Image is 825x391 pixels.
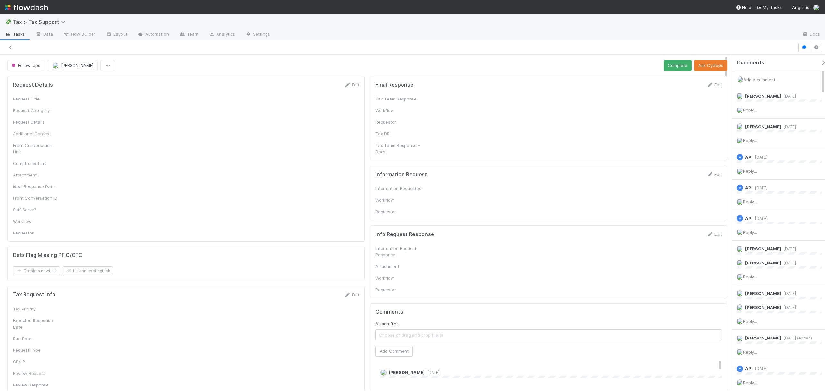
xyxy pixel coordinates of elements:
a: Edit [344,292,359,297]
h5: Request Details [13,82,53,88]
div: Request Title [13,96,61,102]
span: [PERSON_NAME] [745,93,781,99]
h5: Tax Request Info [13,291,55,298]
a: Automation [132,30,174,40]
span: [DATE] [781,261,796,265]
div: Requestor [375,208,424,215]
div: Requestor [375,119,424,125]
a: Edit [707,172,722,177]
img: avatar_d45d11ee-0024-4901-936f-9df0a9cc3b4e.png [737,379,743,386]
span: My Tasks [756,5,782,10]
span: Follow-Ups [10,63,40,68]
img: avatar_18c010e4-930e-4480-823a-7726a265e9dd.png [380,369,387,376]
div: Tax DRI [375,130,424,137]
div: Front Conversation ID [13,195,61,201]
div: API [737,215,743,222]
span: [PERSON_NAME] [745,291,781,296]
img: avatar_d45d11ee-0024-4901-936f-9df0a9cc3b4e.png [737,318,743,325]
span: Reply... [743,349,757,355]
div: Information Request Response [375,245,424,258]
div: Request Details [13,119,61,125]
span: A [739,217,741,220]
div: Requestor [375,286,424,293]
div: API [737,154,743,160]
img: avatar_d45d11ee-0024-4901-936f-9df0a9cc3b4e.png [737,76,743,83]
span: Flow Builder [63,31,95,37]
span: [DATE] [781,246,796,251]
span: [PERSON_NAME] [745,124,781,129]
img: avatar_18c010e4-930e-4480-823a-7726a265e9dd.png [737,93,743,99]
div: API [737,185,743,191]
span: [PERSON_NAME] [745,246,781,251]
button: [PERSON_NAME] [47,60,98,71]
span: A [739,156,741,159]
div: Ideal Response Date [13,183,61,190]
div: Tax Team Response [375,96,424,102]
div: Workflow [375,197,424,203]
span: [DATE] [752,216,767,221]
h5: Final Response [375,82,413,88]
img: avatar_d45d11ee-0024-4901-936f-9df0a9cc3b4e.png [813,5,820,11]
a: Data [30,30,58,40]
a: Edit [344,82,359,87]
img: avatar_d45d11ee-0024-4901-936f-9df0a9cc3b4e.png [737,123,743,130]
div: Requestor [13,230,61,236]
img: avatar_d45d11ee-0024-4901-936f-9df0a9cc3b4e.png [737,349,743,355]
span: [PERSON_NAME] [61,63,93,68]
div: Request Category [13,107,61,114]
h5: Info Request Response [375,231,434,238]
span: Reply... [743,230,757,235]
span: [DATE] [781,94,796,99]
div: Help [736,4,751,11]
span: Reply... [743,380,757,385]
img: avatar_d45d11ee-0024-4901-936f-9df0a9cc3b4e.png [737,274,743,280]
label: Attach files: [375,320,400,327]
div: Self-Serve? [13,206,61,213]
div: Front Conversation Link [13,142,61,155]
span: [PERSON_NAME] [745,335,781,340]
span: Tasks [5,31,25,37]
img: avatar_d45d11ee-0024-4901-936f-9df0a9cc3b4e.png [737,138,743,144]
a: Docs [797,30,825,40]
h5: Comments [375,309,722,315]
span: 💸 [5,19,12,24]
span: Choose or drag and drop file(s) [376,330,722,340]
span: A [739,186,741,190]
button: Create a newtask [13,266,60,275]
span: [PERSON_NAME] [745,305,781,310]
span: Reply... [743,138,757,143]
div: Review Response [13,382,61,388]
span: API [745,155,752,160]
button: Add Comment [375,346,413,357]
span: A [739,367,741,370]
span: [PERSON_NAME] [389,370,425,375]
span: [DATE] [781,291,796,296]
span: Tax > Tax Support [13,19,69,25]
h5: Data Flag Missing PFIC/CFC [13,252,82,259]
span: Reply... [743,274,757,279]
div: Workflow [375,107,424,114]
img: avatar_d45d11ee-0024-4901-936f-9df0a9cc3b4e.png [737,290,743,297]
span: AngelList [792,5,811,10]
div: Comptroller Link [13,160,61,167]
img: avatar_d45d11ee-0024-4901-936f-9df0a9cc3b4e.png [737,107,743,113]
a: Settings [240,30,275,40]
img: avatar_d45d11ee-0024-4901-936f-9df0a9cc3b4e.png [737,229,743,235]
div: Workflow [375,275,424,281]
div: API [737,366,743,372]
div: Tax Priority [13,306,61,312]
img: avatar_d45d11ee-0024-4901-936f-9df0a9cc3b4e.png [737,199,743,205]
span: API [745,366,752,371]
div: Attachment [375,263,424,270]
div: Workflow [13,218,61,224]
span: [DATE] [781,124,796,129]
span: [DATE] [752,186,767,190]
img: avatar_d45d11ee-0024-4901-936f-9df0a9cc3b4e.png [737,168,743,175]
div: Due Date [13,335,61,342]
div: Additional Context [13,130,61,137]
span: Add a comment... [743,77,778,82]
a: Edit [707,82,722,87]
span: [DATE] [425,370,440,375]
a: Flow Builder [58,30,101,40]
div: Request Type [13,347,61,353]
